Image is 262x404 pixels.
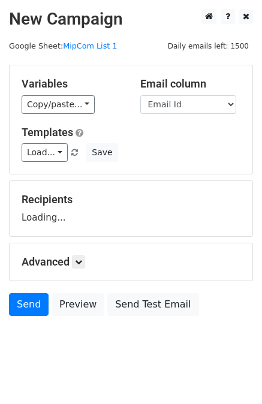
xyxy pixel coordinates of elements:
[9,9,253,29] h2: New Campaign
[107,293,198,316] a: Send Test Email
[9,41,117,50] small: Google Sheet:
[9,293,49,316] a: Send
[86,143,118,162] button: Save
[22,193,240,206] h5: Recipients
[22,193,240,224] div: Loading...
[22,126,73,138] a: Templates
[22,255,240,269] h5: Advanced
[52,293,104,316] a: Preview
[164,41,253,50] a: Daily emails left: 1500
[140,77,241,91] h5: Email column
[22,77,122,91] h5: Variables
[22,143,68,162] a: Load...
[164,40,253,53] span: Daily emails left: 1500
[22,95,95,114] a: Copy/paste...
[63,41,117,50] a: MipCom List 1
